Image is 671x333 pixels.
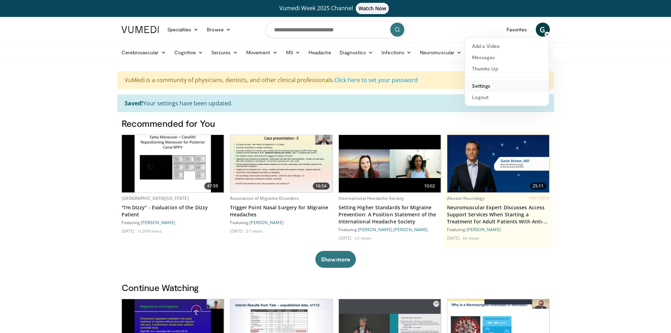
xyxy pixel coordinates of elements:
h3: Continue Watching [122,282,550,293]
li: [DATE] [447,235,462,241]
span: 16:54 [313,183,330,190]
a: 47:59 [122,135,224,192]
li: 33 views [354,235,372,241]
a: Headache [304,45,336,60]
a: Browse [203,23,235,37]
a: [PERSON_NAME] [393,227,428,232]
a: Vumedi Week 2025 ChannelWatch Now [123,3,549,14]
span: FEATURED [529,196,549,201]
a: Settings [465,80,549,92]
a: 25:11 [447,135,549,192]
a: [PERSON_NAME] [249,220,284,225]
a: 10:02 [339,135,441,192]
img: 2b05e332-28e1-4d48-9f23-7cad04c9557c.png.620x360_q85_upscale.jpg [447,135,549,192]
a: Diagnostics [335,45,377,60]
div: VuMedi is a community of physicians, dentists, and other clinical professionals. [117,71,554,89]
span: 25:11 [530,183,547,190]
a: MS [282,45,304,60]
a: Movement [242,45,282,60]
li: [DATE] [338,235,354,241]
a: [PERSON_NAME] [466,227,501,232]
div: G [465,37,549,106]
img: 860b98a5-023b-4dac-a1d6-c643b7b4d88d.620x360_q85_upscale.jpg [339,135,441,192]
span: 10:02 [421,183,438,190]
a: Favorites [502,23,532,37]
li: 27 views [246,228,263,234]
a: G [536,23,550,37]
a: Messages [465,52,549,63]
input: Search topics, interventions [265,21,406,38]
a: Thumbs Up [465,63,549,74]
a: Cognitive [170,45,207,60]
a: Infections [377,45,416,60]
li: 66 views [463,235,479,241]
span: Vumedi Week 2025 Channel [279,4,392,12]
a: [GEOGRAPHIC_DATA][US_STATE] [122,195,189,201]
div: Your settings have been updated. [117,94,554,112]
a: [PERSON_NAME] [141,220,175,225]
div: Featuring: [230,220,333,225]
img: 5373e1fe-18ae-47e7-ad82-0c604b173657.620x360_q85_upscale.jpg [122,135,224,192]
h3: Recommended for You [122,118,550,129]
img: fb121519-7efd-4119-8941-0107c5611251.620x360_q85_upscale.jpg [230,135,333,192]
span: Watch Now [356,3,389,14]
a: Cerebrovascular [117,45,170,60]
a: Neuromuscular Expert Discusses Access Support Services When Starting a Treatment for Adult Patien... [447,204,550,225]
div: Featuring: [122,220,224,225]
a: "I'm Dizzy" - Evaluation of the Dizzy Patient [122,204,224,218]
li: 13,509 views [137,228,162,234]
a: Click here to set your password [334,76,418,84]
li: [DATE] [230,228,245,234]
a: Add a Video [465,41,549,52]
a: Seizures [207,45,242,60]
a: Specialties [163,23,203,37]
a: Association of Migraine Disorders [230,195,299,201]
a: 16:54 [230,135,333,192]
a: Logout [465,92,549,103]
img: VuMedi Logo [122,26,159,33]
a: International Headache Society [338,195,404,201]
strong: Saved! [125,99,143,107]
a: Trigger Point Nasal Surgery for Migraine Headaches [230,204,333,218]
div: Featuring: , [338,227,441,232]
a: Neuromuscular [416,45,466,60]
li: [DATE] [122,228,137,234]
span: 47:59 [204,183,221,190]
div: Featuring: [447,227,550,232]
button: Show more [315,251,356,268]
a: Alexion Neurology [447,195,485,201]
a: [PERSON_NAME] [358,227,392,232]
a: Setting Higher Standards for Migraine Prevention: A Position Statement of the International Heada... [338,204,441,225]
